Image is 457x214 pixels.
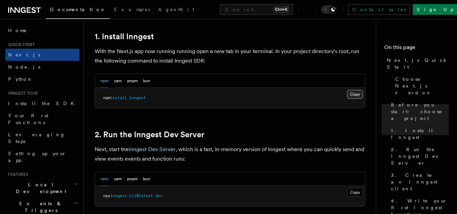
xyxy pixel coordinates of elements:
a: Home [5,24,79,37]
span: npm [103,95,110,100]
a: Your first Functions [5,110,79,128]
a: Contact sales [348,4,410,15]
span: AgentKit [158,7,194,12]
a: Python [5,73,79,85]
button: Search...Ctrl+K [220,4,293,15]
span: Quick start [5,42,35,47]
a: Choose Next.js version [392,73,449,99]
button: pnpm [127,172,138,186]
a: Next.js Quick Start [384,54,449,73]
span: Next.js [8,52,40,57]
span: Your first Functions [8,113,48,125]
span: 3. Create an Inngest client [391,172,449,192]
a: 2. Run the Inngest Dev Server [388,143,449,169]
p: Next, start the , which is a fast, in-memory version of Inngest where you can quickly send and vi... [95,145,365,164]
a: Setting up your app [5,147,79,166]
button: bun [143,74,150,88]
span: Leveraging Steps [8,132,65,144]
button: bun [143,172,150,186]
button: Copy [347,90,363,99]
span: dev [155,193,162,198]
button: Local Development [5,179,79,197]
a: Leveraging Steps [5,128,79,147]
button: Toggle dark mode [321,5,337,14]
button: npm [100,74,109,88]
span: inngest [129,95,146,100]
span: Next.js Quick Start [387,57,449,70]
button: yarn [114,74,122,88]
span: install [110,95,127,100]
span: Local Development [5,181,74,195]
a: Next.js [5,49,79,61]
span: Install the SDK [8,101,78,106]
a: Documentation [46,2,110,19]
span: Before you start: choose a project [391,101,449,122]
a: 1. Install Inngest [388,124,449,143]
span: 1. Install Inngest [391,127,449,141]
a: Node.js [5,61,79,73]
a: 3. Create an Inngest client [388,169,449,195]
a: AgentKit [154,2,198,18]
button: yarn [114,172,122,186]
span: Documentation [50,7,106,12]
a: Install the SDK [5,97,79,110]
p: With the Next.js app now running running open a new tab in your terminal. In your project directo... [95,47,365,66]
span: npx [103,193,110,198]
button: pnpm [127,74,138,88]
span: 2. Run the Inngest Dev Server [391,146,449,166]
a: Examples [110,2,154,18]
kbd: Ctrl+K [274,6,289,13]
span: Setting up your app [8,151,66,163]
span: Home [8,27,27,34]
span: Node.js [8,64,40,70]
button: npm [100,172,109,186]
h4: On this page [384,43,449,54]
a: 1. Install Inngest [95,32,154,41]
a: Inngest Dev Server [129,146,176,152]
span: Events & Triggers [5,200,74,214]
a: Before you start: choose a project [388,99,449,124]
span: Features [5,172,28,177]
span: Choose Next.js version [395,76,449,96]
span: inngest-cli@latest [110,193,153,198]
span: Python [8,76,33,82]
span: Examples [114,7,150,12]
button: Copy [347,188,363,197]
span: Inngest tour [5,91,38,96]
a: 2. Run the Inngest Dev Server [95,130,204,139]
